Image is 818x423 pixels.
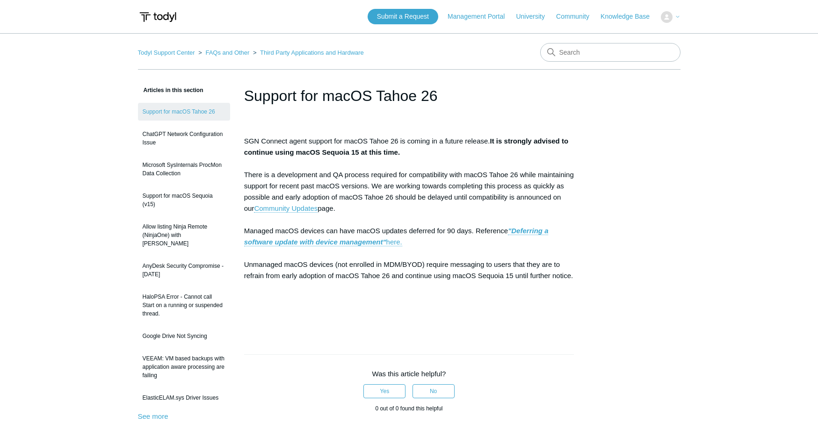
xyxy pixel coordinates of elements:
h1: Support for macOS Tahoe 26 [244,85,574,107]
a: Support for macOS Sequoia (v15) [138,187,230,213]
a: Support for macOS Tahoe 26 [138,103,230,121]
a: Community Updates [254,204,318,213]
p: SGN Connect agent support for macOS Tahoe 26 is coming in a future release. There is a developmen... [244,136,574,326]
a: FAQs and Other [205,49,249,56]
a: AnyDesk Security Compromise - [DATE] [138,257,230,283]
a: Community [556,12,599,22]
a: Todyl Support Center [138,49,195,56]
li: Todyl Support Center [138,49,197,56]
a: University [516,12,554,22]
span: Was this article helpful? [372,370,446,378]
span: 0 out of 0 found this helpful [375,405,442,412]
a: HaloPSA Error - Cannot call Start on a running or suspended thread. [138,288,230,323]
li: Third Party Applications and Hardware [251,49,364,56]
a: Knowledge Base [601,12,659,22]
a: See more [138,412,168,420]
a: Google Drive Not Syncing [138,327,230,345]
button: This article was helpful [363,384,405,398]
input: Search [540,43,680,62]
button: This article was not helpful [413,384,455,398]
a: Submit a Request [368,9,438,24]
span: Articles in this section [138,87,203,93]
a: Management Portal [448,12,514,22]
a: ChatGPT Network Configuration Issue [138,125,230,151]
a: ElasticELAM.sys Driver Issues [138,389,230,407]
a: Third Party Applications and Hardware [260,49,364,56]
img: Todyl Support Center Help Center home page [138,8,178,26]
a: Microsoft SysInternals ProcMon Data Collection [138,156,230,182]
a: Allow listing Ninja Remote (NinjaOne) with [PERSON_NAME] [138,218,230,252]
li: FAQs and Other [196,49,251,56]
a: VEEAM: VM based backups with application aware processing are failing [138,350,230,384]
